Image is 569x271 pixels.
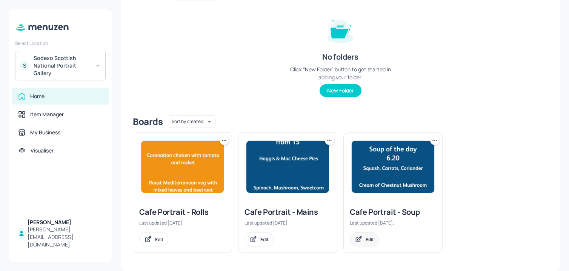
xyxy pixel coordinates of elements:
[321,11,359,49] img: folder-empty
[133,115,163,128] div: Boards
[155,236,163,243] div: Edit
[34,54,91,77] div: Sodexo Scottish National Portrait Gallery
[260,236,269,243] div: Edit
[30,129,60,136] div: My Business
[284,65,397,81] div: Click “New Folder” button to get started in adding your folder.
[169,114,215,129] div: Sort by created
[245,207,331,217] div: Cafe Portrait - Mains
[28,219,103,226] div: [PERSON_NAME]
[245,220,331,226] div: Last updated [DATE].
[31,147,54,154] div: Visualiser
[30,92,45,100] div: Home
[320,84,361,97] button: New Folder
[350,220,436,226] div: Last updated [DATE].
[20,61,29,70] div: S
[15,40,106,46] div: Select Location
[139,220,226,226] div: Last updated [DATE].
[30,111,64,118] div: Item Manager
[141,141,224,193] img: 2025-08-21-1755770430671c9i3sga6au6.jpeg
[350,207,436,217] div: Cafe Portrait - Soup
[28,226,103,248] div: [PERSON_NAME][EMAIL_ADDRESS][DOMAIN_NAME]
[246,141,329,193] img: 2025-06-09-1749458614777l187jgfxbq.jpeg
[322,52,358,62] div: No folders
[366,236,374,243] div: Edit
[352,141,434,193] img: 2025-05-27-17483385572063272ok3ggty.jpeg
[139,207,226,217] div: Cafe Portrait - Rolls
